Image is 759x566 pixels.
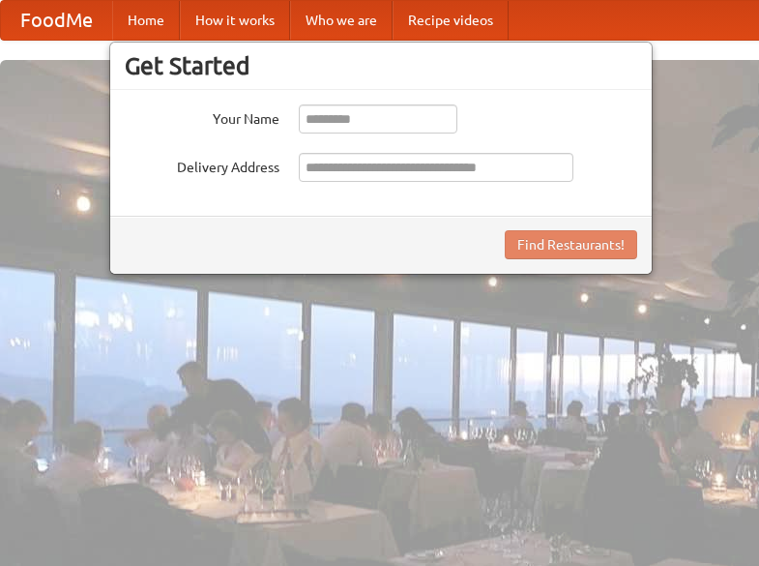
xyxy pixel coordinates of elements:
[180,1,290,40] a: How it works
[505,230,637,259] button: Find Restaurants!
[1,1,112,40] a: FoodMe
[290,1,393,40] a: Who we are
[393,1,509,40] a: Recipe videos
[125,51,637,80] h3: Get Started
[125,153,279,177] label: Delivery Address
[125,104,279,129] label: Your Name
[112,1,180,40] a: Home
